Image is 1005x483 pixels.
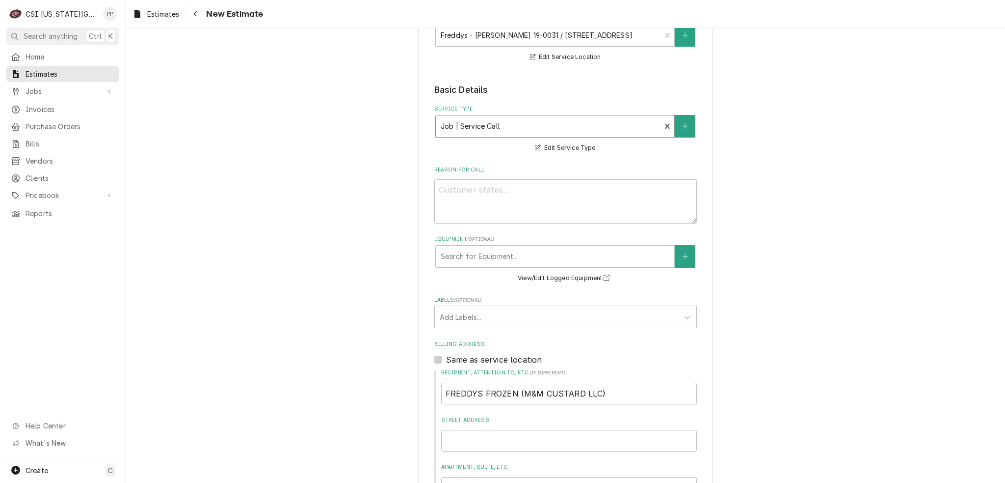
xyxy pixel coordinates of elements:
[26,438,113,448] span: What's New
[467,236,495,242] span: ( optional )
[187,6,203,22] button: Navigate back
[434,341,697,348] label: Billing Address
[103,7,117,21] div: PP
[129,6,183,22] a: Estimates
[26,9,98,19] div: CSI [US_STATE][GEOGRAPHIC_DATA]
[26,139,114,149] span: Bills
[675,24,695,47] button: Create New Location
[26,466,48,475] span: Create
[6,205,119,222] a: Reports
[434,84,697,96] legend: Basic Details
[434,235,697,243] label: Equipment
[103,7,117,21] div: Philip Potter's Avatar
[26,121,114,132] span: Purchase Orders
[6,66,119,82] a: Estimates
[6,28,119,45] button: Search anythingCtrlK
[434,166,697,224] div: Reason For Call
[434,296,697,328] div: Labels
[26,173,114,183] span: Clients
[533,142,597,154] button: Edit Service Type
[434,105,697,113] label: Service Type
[26,190,100,200] span: Pricebook
[203,7,263,21] span: New Estimate
[9,7,23,21] div: C
[441,416,697,424] label: Street Address
[26,104,114,114] span: Invoices
[6,187,119,203] a: Go to Pricebook
[147,9,179,19] span: Estimates
[6,49,119,65] a: Home
[682,32,688,39] svg: Create New Location
[530,370,565,375] span: ( if different )
[529,51,603,63] button: Edit Service Location
[434,235,697,284] div: Equipment
[6,170,119,186] a: Clients
[434,296,697,304] label: Labels
[108,465,113,476] span: C
[6,435,119,451] a: Go to What's New
[26,156,114,166] span: Vendors
[441,416,697,451] div: Street Address
[26,69,114,79] span: Estimates
[9,7,23,21] div: CSI Kansas City's Avatar
[434,14,697,63] div: Service Location
[446,354,542,366] label: Same as service location
[682,253,688,260] svg: Create New Equipment
[434,105,697,154] div: Service Type
[516,272,614,284] button: View/Edit Logged Equipment
[434,166,697,174] label: Reason For Call
[441,369,697,377] label: Recipient, Attention To, etc.
[6,136,119,152] a: Bills
[675,245,695,268] button: Create New Equipment
[89,31,102,41] span: Ctrl
[26,208,114,219] span: Reports
[454,297,481,303] span: ( optional )
[6,153,119,169] a: Vendors
[26,52,114,62] span: Home
[6,418,119,434] a: Go to Help Center
[682,123,688,130] svg: Create New Service
[26,421,113,431] span: Help Center
[6,83,119,99] a: Go to Jobs
[441,463,697,471] label: Apartment, Suite, etc.
[6,118,119,135] a: Purchase Orders
[675,115,695,138] button: Create New Service
[6,101,119,117] a: Invoices
[26,86,100,96] span: Jobs
[24,31,78,41] span: Search anything
[108,31,113,41] span: K
[441,369,697,404] div: Recipient, Attention To, etc.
